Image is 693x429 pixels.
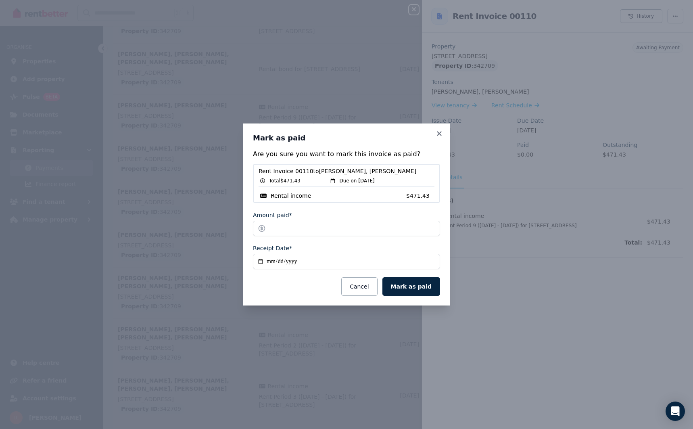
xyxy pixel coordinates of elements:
[259,167,434,175] span: Rent Invoice 00110 to [PERSON_NAME], [PERSON_NAME]
[269,178,301,184] span: Total $471.43
[271,192,311,200] span: Rental income
[341,277,377,296] button: Cancel
[253,211,292,219] label: Amount paid*
[406,192,434,200] span: $471.43
[253,149,440,159] p: Are you sure you want to mark this invoice as paid?
[382,277,440,296] button: Mark as paid
[666,402,685,421] div: Open Intercom Messenger
[339,178,374,184] span: Due on [DATE]
[253,133,440,143] h3: Mark as paid
[253,244,292,252] label: Receipt Date*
